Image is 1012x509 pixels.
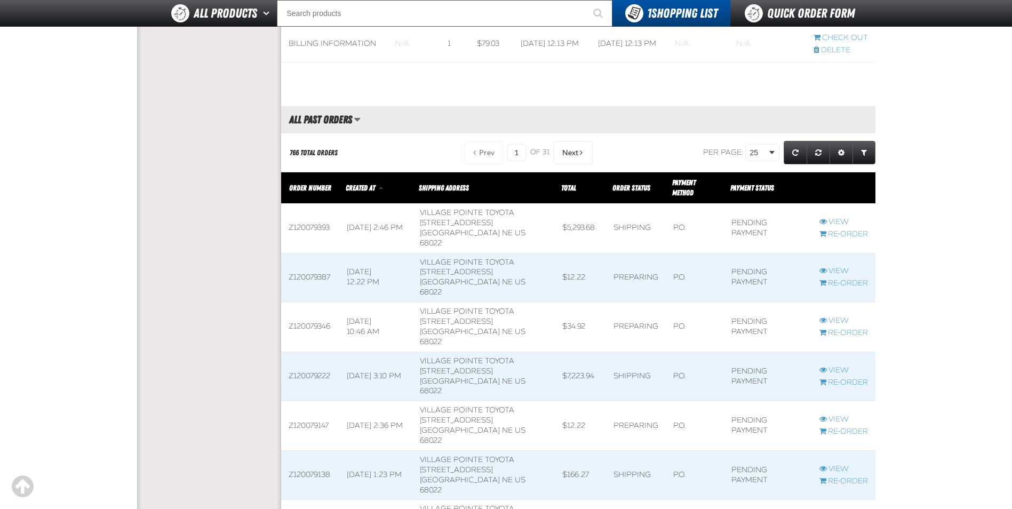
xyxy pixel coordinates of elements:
a: Total [561,184,576,192]
td: Blank [667,26,729,62]
span: US [515,228,525,237]
span: US [515,377,525,386]
span: [GEOGRAPHIC_DATA] [420,377,500,386]
a: Created At [346,184,377,192]
span: Village Pointe Toyota [420,455,514,464]
span: NE [502,327,513,336]
input: Current page number [507,144,526,161]
span: US [515,327,525,336]
span: Village Pointe Toyota [420,258,514,267]
td: [DATE] 12:13 PM [513,26,591,62]
span: [STREET_ADDRESS] [420,465,493,474]
a: View Z120079147 order [819,415,868,425]
a: Re-Order Z120079393 order [819,229,868,240]
a: View Z120079346 order [819,316,868,326]
span: [GEOGRAPHIC_DATA] [420,228,500,237]
span: Shopping List [647,6,718,21]
td: [DATE] 3:10 PM [339,352,412,401]
span: Created At [346,184,375,192]
span: Next Page [562,148,578,157]
bdo: 68022 [420,486,442,495]
span: US [515,426,525,435]
span: of 31 [530,148,549,157]
bdo: 68022 [420,436,442,445]
span: US [515,277,525,287]
a: Order Status [612,184,650,192]
a: Order Number [289,184,331,192]
span: Village Pointe Toyota [420,356,514,365]
a: Delete checkout started from [814,45,868,55]
span: All Products [194,4,257,23]
span: US [515,475,525,484]
a: View Z120079222 order [819,365,868,376]
span: Village Pointe Toyota [420,307,514,316]
div: 766 Total Orders [290,148,338,158]
a: Expand or Collapse Grid Filters [852,141,875,164]
td: Shipping [606,450,666,500]
a: Re-Order Z120079138 order [819,476,868,487]
td: [DATE] 12:13 PM [591,26,667,62]
span: [STREET_ADDRESS] [420,416,493,425]
span: NE [502,426,513,435]
td: $34.92 [555,303,606,352]
h2: All Past Orders [281,114,352,125]
bdo: 68022 [420,238,442,248]
span: [GEOGRAPHIC_DATA] [420,277,500,287]
span: Shipping Address [419,184,469,192]
td: Pending payment [724,450,811,500]
a: Re-Order Z120079147 order [819,427,868,437]
td: $12.22 [555,253,606,303]
span: NE [502,277,513,287]
td: [DATE] 2:46 PM [339,204,412,253]
td: Pending payment [724,253,811,303]
td: $79.03 [469,26,513,62]
strong: 1 [647,6,651,21]
span: NE [502,475,513,484]
td: P.O. [666,352,724,401]
span: [GEOGRAPHIC_DATA] [420,327,500,336]
td: 1 [440,26,469,62]
th: Row actions [812,172,875,204]
td: Z120079147 [281,401,339,451]
td: P.O. [666,253,724,303]
a: Refresh grid action [784,141,807,164]
a: Re-Order Z120079222 order [819,378,868,388]
td: P.O. [666,204,724,253]
bdo: 68022 [420,337,442,346]
td: Preparing [606,253,666,303]
td: Z120079222 [281,352,339,401]
div: Scroll to the top [11,475,34,498]
span: Payment Status [730,184,774,192]
span: Per page: [703,148,744,157]
bdo: 68022 [420,288,442,297]
td: Z120079346 [281,303,339,352]
a: Expand or Collapse Grid Settings [830,141,853,164]
td: P.O. [666,303,724,352]
span: NE [502,377,513,386]
a: Reset grid action [807,141,830,164]
td: Pending payment [724,352,811,401]
span: 25 [750,147,767,158]
a: View Z120079387 order [819,266,868,276]
td: $166.27 [555,450,606,500]
span: [GEOGRAPHIC_DATA] [420,475,500,484]
span: [STREET_ADDRESS] [420,367,493,376]
a: Re-Order Z120079387 order [819,279,868,289]
td: Shipping [606,352,666,401]
span: [STREET_ADDRESS] [420,218,493,227]
span: NE [502,228,513,237]
td: Preparing [606,401,666,451]
td: Z120079138 [281,450,339,500]
td: Pending payment [724,204,811,253]
td: [DATE] 10:46 AM [339,303,412,352]
td: Blank [387,26,441,62]
div: Billing Information [289,39,380,49]
td: $5,293.68 [555,204,606,253]
td: P.O. [666,450,724,500]
a: View Z120079138 order [819,464,868,474]
td: [DATE] 2:36 PM [339,401,412,451]
td: Z120079387 [281,253,339,303]
a: Continue checkout started from [814,33,868,43]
